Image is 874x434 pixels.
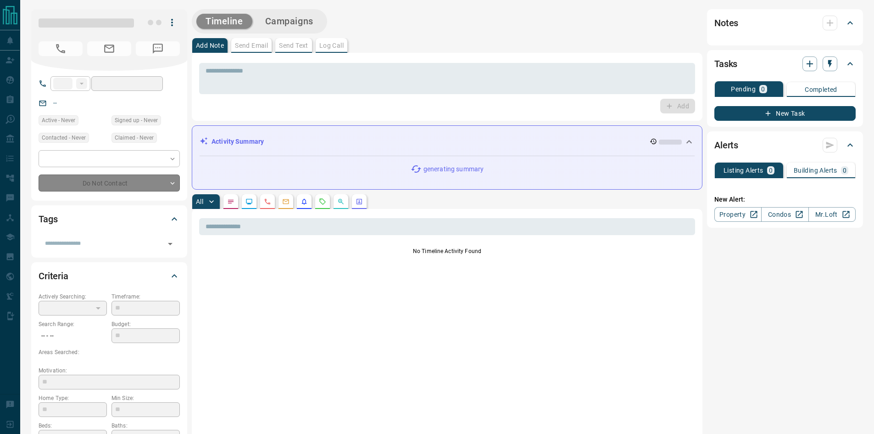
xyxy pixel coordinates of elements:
[714,56,737,71] h2: Tasks
[42,116,75,125] span: Active - Never
[714,207,762,222] a: Property
[39,212,57,226] h2: Tags
[39,422,107,430] p: Beds:
[714,138,738,152] h2: Alerts
[337,198,345,205] svg: Opportunities
[356,198,363,205] svg: Agent Actions
[115,116,158,125] span: Signed up - Never
[714,16,738,30] h2: Notes
[301,198,308,205] svg: Listing Alerts
[256,14,323,29] button: Campaigns
[714,195,856,204] p: New Alert:
[724,167,763,174] p: Listing Alerts
[39,175,180,192] div: Do Not Contact
[264,198,271,205] svg: Calls
[805,86,837,93] p: Completed
[212,137,264,147] p: Activity Summary
[39,208,180,230] div: Tags
[808,207,856,222] a: Mr.Loft
[111,293,180,301] p: Timeframe:
[196,14,252,29] button: Timeline
[423,164,484,174] p: generating summary
[731,86,756,92] p: Pending
[196,198,203,205] p: All
[319,198,326,205] svg: Requests
[39,320,107,328] p: Search Range:
[769,167,773,174] p: 0
[87,41,131,56] span: No Email
[39,394,107,402] p: Home Type:
[111,320,180,328] p: Budget:
[200,133,695,150] div: Activity Summary
[761,86,765,92] p: 0
[164,237,177,250] button: Open
[39,41,83,56] span: No Number
[843,167,846,174] p: 0
[115,133,154,142] span: Claimed - Never
[39,269,68,283] h2: Criteria
[714,12,856,34] div: Notes
[714,134,856,156] div: Alerts
[53,99,57,107] a: --
[199,247,695,255] p: No Timeline Activity Found
[714,106,856,121] button: New Task
[42,133,86,142] span: Contacted - Never
[761,207,808,222] a: Condos
[245,198,253,205] svg: Lead Browsing Activity
[714,53,856,75] div: Tasks
[39,265,180,287] div: Criteria
[111,422,180,430] p: Baths:
[136,41,180,56] span: No Number
[111,394,180,402] p: Min Size:
[196,42,224,49] p: Add Note
[39,293,107,301] p: Actively Searching:
[794,167,837,174] p: Building Alerts
[227,198,234,205] svg: Notes
[39,348,180,356] p: Areas Searched:
[282,198,289,205] svg: Emails
[39,328,107,344] p: -- - --
[39,366,180,375] p: Motivation:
